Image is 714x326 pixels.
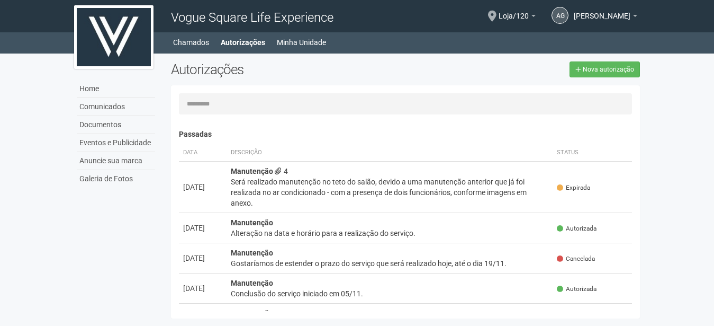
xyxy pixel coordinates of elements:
[574,2,630,20] span: Amauri Guedes Cunha
[557,224,596,233] span: Autorizada
[275,167,288,175] span: 4
[231,279,273,287] strong: Manutenção
[179,144,227,162] th: Data
[77,116,155,134] a: Documentos
[171,10,333,25] span: Vogue Square Life Experience
[277,35,326,50] a: Minha Unidade
[499,13,536,22] a: Loja/120
[221,35,265,50] a: Autorizações
[77,170,155,188] a: Galeria de Fotos
[173,35,209,50] a: Chamados
[557,254,595,263] span: Cancelada
[77,80,155,98] a: Home
[183,283,222,294] div: [DATE]
[231,258,549,269] div: Gostaríamos de estender o prazo do serviço que será realizado hoje, até o dia 19/11.
[171,61,397,77] h2: Autorizações
[570,61,640,77] a: Nova autorização
[231,249,273,257] strong: Manutenção
[583,66,634,73] span: Nova autorização
[77,152,155,170] a: Anuncie sua marca
[557,285,596,294] span: Autorizada
[231,167,273,175] strong: Manutenção
[179,130,632,138] h4: Passadas
[499,2,529,20] span: Loja/120
[557,183,590,192] span: Expirada
[231,177,549,208] div: Será realizado manutenção no teto do salão, devido a uma manutenção anterior que já foi realizada...
[553,144,632,162] th: Status
[183,223,222,233] div: [DATE]
[574,13,637,22] a: [PERSON_NAME]
[552,7,568,24] a: AG
[183,253,222,263] div: [DATE]
[231,228,549,239] div: Alteração na data e horário para a realização do serviço.
[231,218,273,227] strong: Manutenção
[231,309,273,318] strong: Manutenção
[231,288,549,299] div: Conclusão do serviço iniciado em 05/11.
[227,144,553,162] th: Descrição
[77,134,155,152] a: Eventos e Publicidade
[74,5,153,69] img: logo.jpg
[77,98,155,116] a: Comunicados
[183,182,222,192] div: [DATE]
